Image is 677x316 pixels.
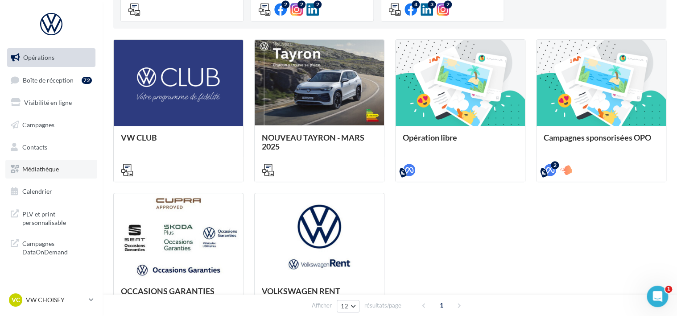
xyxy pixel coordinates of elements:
a: Visibilité en ligne [5,93,97,112]
span: Campagnes [22,121,54,129]
div: 2 [314,0,322,8]
a: VC VW CHOISEY [7,291,95,308]
div: 4 [412,0,420,8]
span: Visibilité en ligne [24,99,72,106]
span: Campagnes sponsorisées OPO [544,133,651,142]
span: Afficher [312,301,332,310]
a: Médiathèque [5,160,97,179]
span: Calendrier [22,187,52,195]
div: 2 [297,0,305,8]
span: 1 [434,298,449,312]
button: 12 [337,300,359,312]
div: 2 [281,0,289,8]
span: Campagnes DataOnDemand [22,237,92,257]
div: 2 [551,161,559,169]
span: Contacts [22,143,47,150]
span: 1 [665,286,672,293]
span: résultats/page [364,301,401,310]
span: Opérations [23,54,54,61]
p: VW CHOISEY [26,295,85,304]
a: Campagnes [5,116,97,134]
a: Campagnes DataOnDemand [5,234,97,260]
a: Opérations [5,48,97,67]
div: 72 [82,77,92,84]
span: PLV et print personnalisable [22,208,92,227]
span: VOLKSWAGEN RENT [262,286,340,296]
span: 12 [341,303,348,310]
div: 2 [444,0,452,8]
iframe: Intercom live chat [647,286,668,307]
span: VC [12,295,20,304]
span: Boîte de réception [23,76,74,83]
div: 3 [428,0,436,8]
a: PLV et print personnalisable [5,204,97,231]
span: VW CLUB [121,133,157,142]
span: Opération libre [403,133,457,142]
a: Calendrier [5,182,97,201]
a: Boîte de réception72 [5,71,97,90]
span: OCCASIONS GARANTIES [121,286,215,296]
span: NOUVEAU TAYRON - MARS 2025 [262,133,364,151]
span: Médiathèque [22,165,59,173]
a: Contacts [5,138,97,157]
